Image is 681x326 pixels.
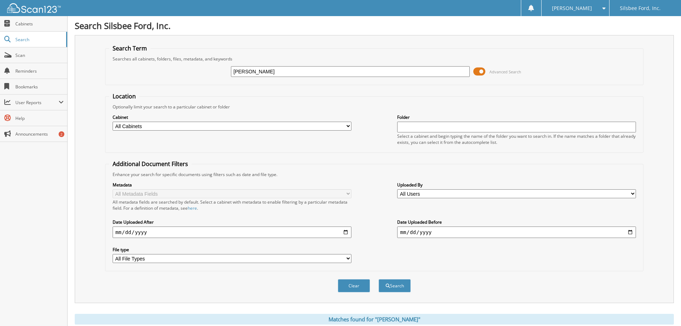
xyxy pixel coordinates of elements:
[113,227,351,238] input: start
[15,99,59,106] span: User Reports
[397,133,636,145] div: Select a cabinet and begin typing the name of the folder you want to search in. If the name match...
[338,279,370,292] button: Clear
[620,6,661,10] span: Silsbee Ford, Inc.
[75,314,674,325] div: Matches found for "[PERSON_NAME]"
[109,56,640,62] div: Searches all cabinets, folders, files, metadata, and keywords
[109,104,640,110] div: Optionally limit your search to a particular cabinet or folder
[75,20,674,31] h1: Search Silsbee Ford, Inc.
[489,69,521,74] span: Advanced Search
[15,68,64,74] span: Reminders
[113,114,351,120] label: Cabinet
[113,182,351,188] label: Metadata
[15,84,64,90] span: Bookmarks
[15,115,64,121] span: Help
[397,114,636,120] label: Folder
[7,3,61,13] img: scan123-logo-white.svg
[397,219,636,225] label: Date Uploaded Before
[15,37,63,43] span: Search
[397,227,636,238] input: end
[397,182,636,188] label: Uploaded By
[113,199,351,211] div: All metadata fields are searched by default. Select a cabinet with metadata to enable filtering b...
[109,171,640,177] div: Enhance your search for specific documents using filters such as date and file type.
[109,92,139,100] legend: Location
[552,6,592,10] span: [PERSON_NAME]
[59,131,64,137] div: 2
[109,44,150,52] legend: Search Term
[188,205,197,211] a: here
[379,279,411,292] button: Search
[113,219,351,225] label: Date Uploaded After
[15,52,64,58] span: Scan
[113,247,351,253] label: File type
[15,21,64,27] span: Cabinets
[109,160,192,168] legend: Additional Document Filters
[15,131,64,137] span: Announcements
